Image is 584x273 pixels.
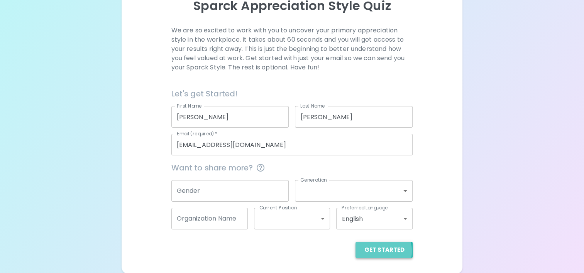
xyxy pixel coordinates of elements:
[259,204,297,211] label: Current Position
[171,88,413,100] h6: Let's get Started!
[171,162,413,174] span: Want to share more?
[300,103,325,109] label: Last Name
[256,163,265,172] svg: This information is completely confidential and only used for aggregated appreciation studies at ...
[177,103,202,109] label: First Name
[177,130,218,137] label: Email (required)
[355,242,413,258] button: Get Started
[342,204,388,211] label: Preferred Language
[300,177,327,183] label: Generation
[171,26,413,72] p: We are so excited to work with you to uncover your primary appreciation style in the workplace. I...
[336,208,413,229] div: English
